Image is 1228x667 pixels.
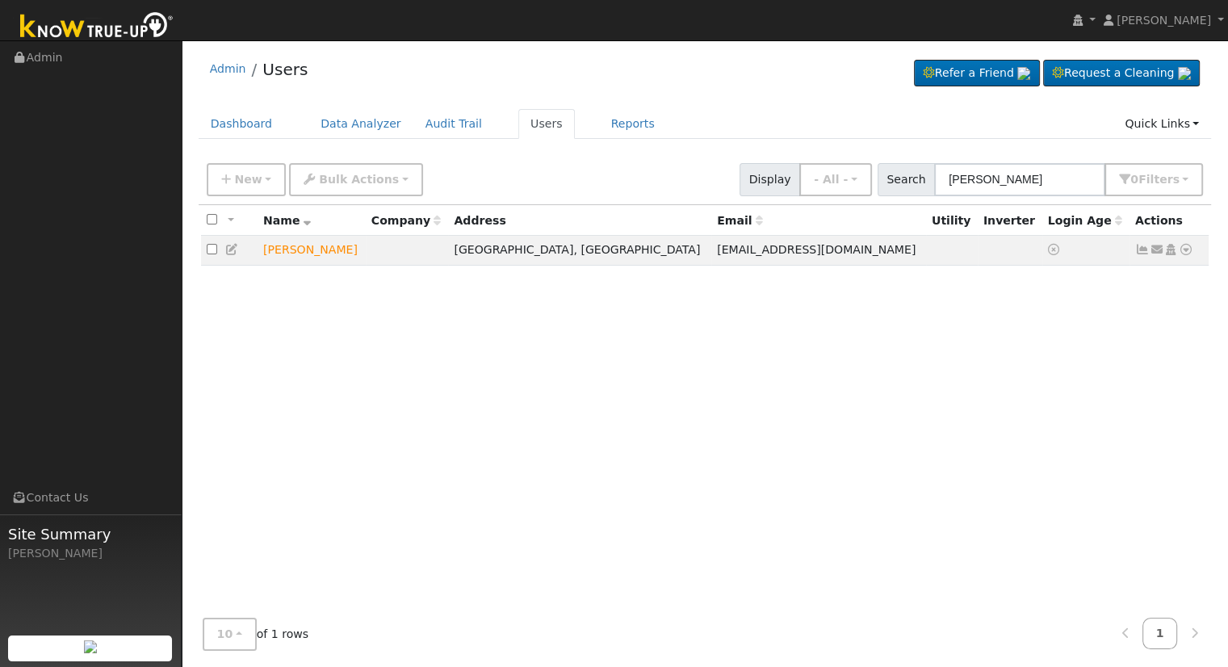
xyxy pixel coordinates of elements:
div: Address [454,212,706,229]
span: Email [717,214,762,227]
a: 1 [1142,618,1178,649]
a: Dashboard [199,109,285,139]
div: Actions [1135,212,1203,229]
input: Search [934,163,1105,196]
div: Inverter [983,212,1037,229]
span: Name [263,214,311,227]
span: Bulk Actions [319,173,399,186]
a: Login As [1163,243,1178,256]
td: Lead [258,236,366,266]
button: 0Filters [1104,163,1203,196]
a: Other actions [1179,241,1193,258]
a: Edit User [225,243,240,256]
span: Company name [371,214,441,227]
a: Audit Trail [413,109,494,139]
div: Utility [932,212,972,229]
div: [PERSON_NAME] [8,545,173,562]
span: [EMAIL_ADDRESS][DOMAIN_NAME] [717,243,916,256]
img: retrieve [1017,67,1030,80]
a: Request a Cleaning [1043,60,1200,87]
button: 10 [203,618,257,651]
span: Filter [1138,173,1180,186]
span: New [234,173,262,186]
a: Admin [210,62,246,75]
a: No login access [1048,243,1062,256]
a: Data Analyzer [308,109,413,139]
span: Site Summary [8,523,173,545]
a: Reports [599,109,667,139]
span: Display [740,163,800,196]
button: New [207,163,287,196]
button: Bulk Actions [289,163,422,196]
span: s [1172,173,1179,186]
span: Search [878,163,935,196]
a: linkowskigreg@gmail.com [1150,241,1164,258]
span: Days since last login [1048,214,1122,227]
span: of 1 rows [203,618,309,651]
button: - All - [799,163,872,196]
span: 10 [217,627,233,640]
a: Users [262,60,308,79]
a: Users [518,109,575,139]
img: retrieve [84,640,97,653]
td: [GEOGRAPHIC_DATA], [GEOGRAPHIC_DATA] [448,236,711,266]
span: [PERSON_NAME] [1117,14,1211,27]
a: Not connected [1135,243,1150,256]
img: Know True-Up [12,9,182,45]
img: retrieve [1178,67,1191,80]
a: Refer a Friend [914,60,1040,87]
a: Quick Links [1113,109,1211,139]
